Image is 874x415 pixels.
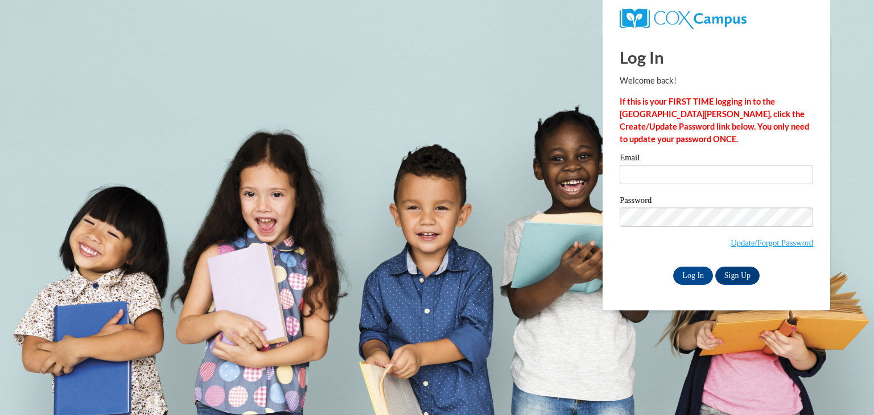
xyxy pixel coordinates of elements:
[673,267,713,285] input: Log In
[620,45,813,69] h1: Log In
[620,196,813,208] label: Password
[715,267,760,285] a: Sign Up
[731,238,813,247] a: Update/Forgot Password
[620,97,809,144] strong: If this is your FIRST TIME logging in to the [GEOGRAPHIC_DATA][PERSON_NAME], click the Create/Upd...
[620,9,747,29] img: COX Campus
[620,153,813,165] label: Email
[620,74,813,87] p: Welcome back!
[620,13,747,23] a: COX Campus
